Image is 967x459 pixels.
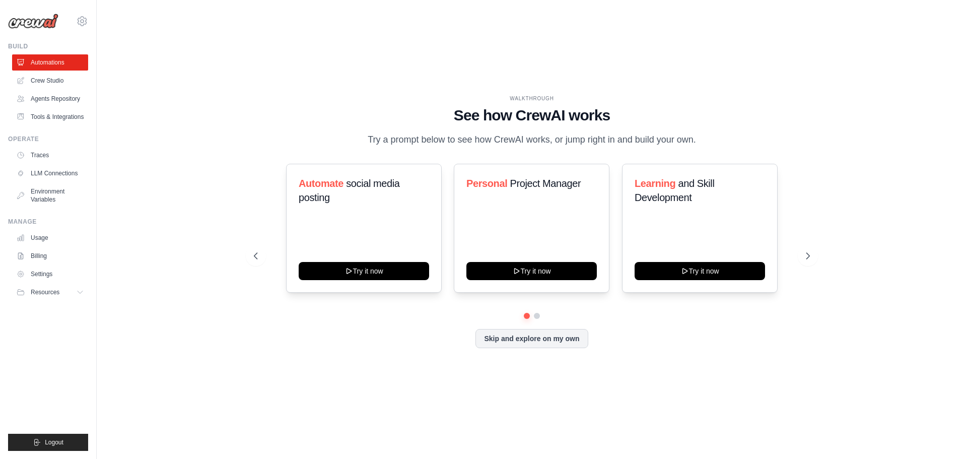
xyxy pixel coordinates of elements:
a: Usage [12,230,88,246]
button: Skip and explore on my own [475,329,588,348]
span: Resources [31,288,59,296]
a: Environment Variables [12,183,88,208]
button: Resources [12,284,88,300]
h1: See how CrewAI works [254,106,810,124]
span: social media posting [299,178,400,203]
a: Tools & Integrations [12,109,88,125]
button: Try it now [635,262,765,280]
a: Billing [12,248,88,264]
button: Logout [8,434,88,451]
div: Operate [8,135,88,143]
span: and Skill Development [635,178,714,203]
a: Agents Repository [12,91,88,107]
span: Automate [299,178,343,189]
img: Logo [8,14,58,29]
div: Manage [8,218,88,226]
button: Try it now [299,262,429,280]
div: Build [8,42,88,50]
a: Settings [12,266,88,282]
span: Personal [466,178,507,189]
div: WALKTHROUGH [254,95,810,102]
button: Try it now [466,262,597,280]
span: Learning [635,178,675,189]
span: Project Manager [510,178,581,189]
a: Crew Studio [12,73,88,89]
a: Traces [12,147,88,163]
a: Automations [12,54,88,71]
a: LLM Connections [12,165,88,181]
span: Logout [45,438,63,446]
p: Try a prompt below to see how CrewAI works, or jump right in and build your own. [363,133,701,147]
